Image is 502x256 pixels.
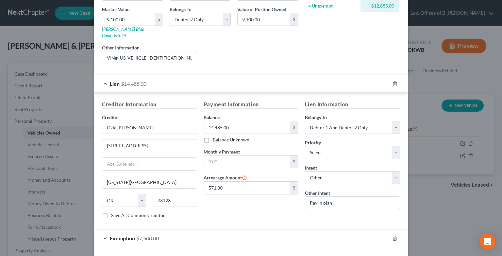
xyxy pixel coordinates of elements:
input: Search creditor by name... [102,121,197,134]
div: $ [290,182,298,194]
h5: Payment Information [204,101,299,109]
h5: Lien Information [305,101,400,109]
input: Enter zip... [153,194,197,207]
div: $ [290,121,298,134]
div: $ [155,13,163,26]
label: Market Value [102,6,129,13]
input: 0.00 [204,182,291,194]
span: Creditor [102,115,119,120]
span: Belongs To [305,115,327,120]
span: Priority [305,140,321,145]
div: Open Intercom Messenger [480,234,495,249]
div: $ [290,155,298,168]
span: Belongs To [170,7,192,12]
input: 0.00 [204,155,291,168]
h5: Creditor Information [102,101,197,109]
span: $14,485.00 [121,81,146,87]
input: 0.00 [204,121,291,134]
div: = Unexempt [308,3,358,9]
div: $ [290,13,298,26]
label: Balance Unknown [213,137,249,143]
input: Enter city... [102,176,197,189]
label: Other Information [102,44,140,51]
label: Other Intent [305,190,330,196]
label: Arrearage Amount [204,174,247,181]
input: Specify... [305,196,400,210]
label: Value of Portion Owned [237,6,286,13]
label: Monthly Payment [204,148,240,155]
label: Balance [204,114,220,121]
span: Exemption [110,235,135,241]
div: -$12,885.00 [366,3,394,9]
input: (optional) [102,51,197,64]
input: Apt, Suite, etc... [102,158,197,170]
input: 0.00 [238,13,290,26]
label: Intent [305,164,317,171]
input: 0.00 [102,13,155,26]
span: Lien [110,81,120,87]
a: NADA [114,33,126,38]
span: $7,500.00 [136,235,159,241]
label: Save As Common Creditor [111,212,165,219]
a: [PERSON_NAME] Blue Book [102,26,144,38]
input: Enter address... [102,139,197,152]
